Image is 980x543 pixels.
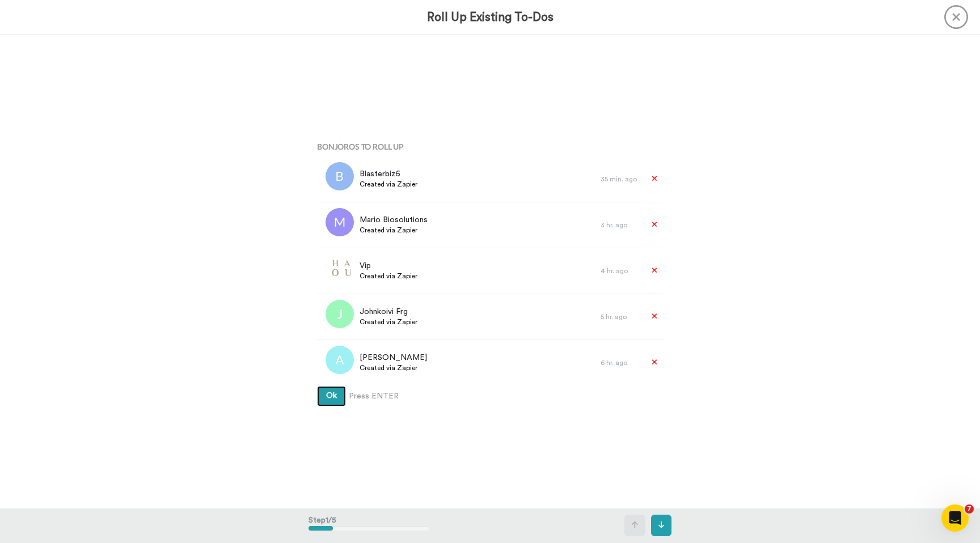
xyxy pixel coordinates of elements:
[317,142,663,151] h4: Bonjoros To Roll Up
[360,306,417,317] span: Johnkoivi Frg
[601,266,640,275] div: 4 hr. ago
[965,504,974,514] span: 7
[317,386,346,406] button: Ok
[601,175,640,184] div: 35 min. ago
[326,208,354,236] img: m.png
[601,312,640,321] div: 5 hr. ago
[360,363,427,372] span: Created via Zapier
[360,260,417,271] span: Vip
[427,11,554,24] h3: Roll Up Existing To-Dos
[601,220,640,230] div: 3 hr. ago
[326,254,354,282] img: 326bcc62-4ddf-41a8-9344-6f48782da816.jpg
[360,180,417,189] span: Created via Zapier
[360,271,417,281] span: Created via Zapier
[326,392,337,400] span: Ok
[349,391,399,402] span: Press ENTER
[360,317,417,326] span: Created via Zapier
[326,162,354,190] img: b.png
[360,226,428,235] span: Created via Zapier
[326,300,354,328] img: j.png
[326,346,354,374] img: a.png
[360,352,427,363] span: [PERSON_NAME]
[360,168,417,180] span: Blasterbiz6
[360,214,428,226] span: Mario Biosolutions
[309,509,429,542] div: Step 1 / 5
[601,358,640,367] div: 6 hr. ago
[941,504,969,532] iframe: Intercom live chat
